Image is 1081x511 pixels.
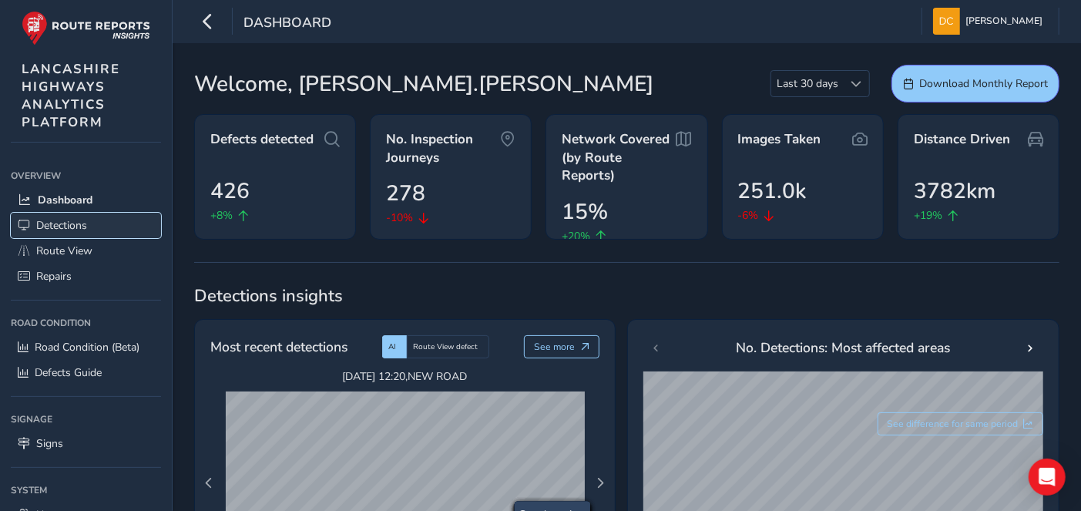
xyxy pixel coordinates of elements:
[933,8,960,35] img: diamond-layout
[738,207,759,224] span: -6%
[11,360,161,385] a: Defects Guide
[386,210,413,226] span: -10%
[11,431,161,456] a: Signs
[36,269,72,284] span: Repairs
[562,196,608,228] span: 15%
[194,284,1059,308] span: Detections insights
[562,130,676,185] span: Network Covered (by Route Reports)
[22,60,120,131] span: LANCASHIRE HIGHWAYS ANALYTICS PLATFORM
[737,338,951,358] span: No. Detections: Most affected areas
[35,365,102,380] span: Defects Guide
[878,412,1044,435] button: See difference for same period
[199,472,220,494] button: Previous Page
[11,264,161,289] a: Repairs
[413,341,478,352] span: Route View defect
[407,335,489,358] div: Route View defect
[243,13,331,35] span: Dashboard
[11,187,161,213] a: Dashboard
[524,335,600,358] button: See more
[11,164,161,187] div: Overview
[933,8,1048,35] button: [PERSON_NAME]
[919,76,1048,91] span: Download Monthly Report
[562,228,590,244] span: +20%
[590,472,612,494] button: Next Page
[382,335,407,358] div: AI
[738,130,821,149] span: Images Taken
[22,11,150,45] img: rr logo
[914,207,942,224] span: +19%
[965,8,1042,35] span: [PERSON_NAME]
[534,341,575,353] span: See more
[914,130,1010,149] span: Distance Driven
[388,341,396,352] span: AI
[11,311,161,335] div: Road Condition
[1029,459,1066,496] div: Open Intercom Messenger
[11,213,161,238] a: Detections
[888,418,1019,430] span: See difference for same period
[891,65,1059,103] button: Download Monthly Report
[36,244,92,258] span: Route View
[386,177,425,210] span: 278
[226,369,585,384] span: [DATE] 12:20 , NEW ROAD
[11,238,161,264] a: Route View
[36,436,63,451] span: Signs
[210,337,347,357] span: Most recent detections
[210,175,250,207] span: 426
[210,130,314,149] span: Defects detected
[194,68,653,100] span: Welcome, [PERSON_NAME].[PERSON_NAME]
[210,207,233,224] span: +8%
[35,340,139,355] span: Road Condition (Beta)
[11,479,161,502] div: System
[38,193,92,207] span: Dashboard
[11,335,161,360] a: Road Condition (Beta)
[386,130,500,166] span: No. Inspection Journeys
[738,175,807,207] span: 251.0k
[914,175,995,207] span: 3782km
[771,71,844,96] span: Last 30 days
[36,218,87,233] span: Detections
[11,408,161,431] div: Signage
